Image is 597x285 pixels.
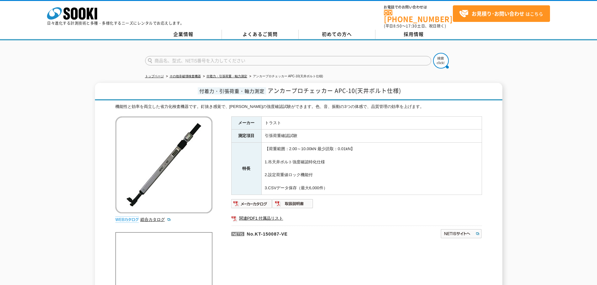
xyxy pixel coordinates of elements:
a: メーカーカタログ [231,203,272,207]
td: 引張荷重確認試験 [261,130,482,143]
span: (平日 ～ 土日、祝日除く) [384,23,446,29]
a: 企業情報 [145,30,222,39]
span: お電話でのお問い合わせは [384,5,453,9]
th: 測定項目 [231,130,261,143]
img: 取扱説明書 [272,199,313,209]
div: 機能性と効率を両立した省力化検査機器です。釘抜き感覚で、[PERSON_NAME]の強度確認試験ができます。色、音、振動の3つの体感で、品質管理の効率を上げます。 [115,104,482,110]
a: お見積り･お問い合わせはこちら [453,5,550,22]
li: アンカープロチェッカー APC-10(天井ボルト仕様) [248,73,323,80]
span: はこちら [459,9,543,18]
input: 商品名、型式、NETIS番号を入力してください [145,56,431,65]
a: 関連PDF1 付属品リスト [231,214,482,222]
img: webカタログ [115,216,139,223]
a: よくあるご質問 [222,30,299,39]
span: 初めての方へ [322,31,352,38]
p: 日々進化する計測技術と多種・多様化するニーズにレンタルでお応えします。 [47,21,184,25]
a: トップページ [145,74,164,78]
a: 付着力・引張荷重・軸力測定 [207,74,247,78]
p: No.KT-150087-VE [231,226,380,241]
a: 採用情報 [375,30,452,39]
span: 付着力・引張荷重・軸力測定 [198,87,266,94]
img: メーカーカタログ [231,199,272,209]
td: 【荷重範囲：2.00～10.00kN 最少読取：0.01kN】 1.吊天井ボルト強度確認特化仕様 2.設定荷重値ロック機能付 3.CSVデータ保存（最大6,000件） [261,143,482,195]
a: 初めての方へ [299,30,375,39]
a: その他非破壊検査機器 [170,74,201,78]
td: トラスト [261,116,482,130]
th: メーカー [231,116,261,130]
a: 取扱説明書 [272,203,313,207]
a: [PHONE_NUMBER] [384,10,453,23]
img: btn_search.png [433,53,449,69]
img: アンカープロチェッカー APC-10(天井ボルト仕様) [115,116,212,213]
th: 特長 [231,143,261,195]
span: アンカープロチェッカー APC-10(天井ボルト仕様) [268,86,401,95]
span: 8:50 [393,23,402,29]
span: 17:30 [406,23,417,29]
a: 総合カタログ [140,217,171,222]
img: NETISサイトへ [440,229,482,239]
strong: お見積り･お問い合わせ [472,10,524,17]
